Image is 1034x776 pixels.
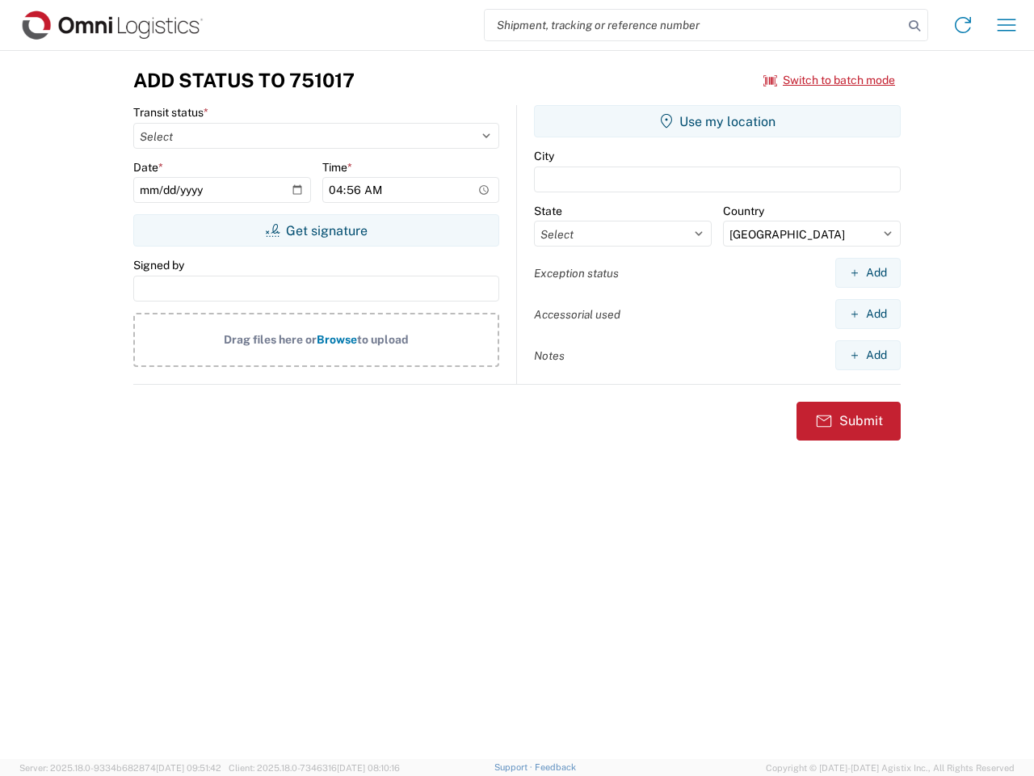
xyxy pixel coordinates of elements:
[133,258,184,272] label: Signed by
[835,258,901,288] button: Add
[835,299,901,329] button: Add
[835,340,901,370] button: Add
[766,761,1015,775] span: Copyright © [DATE]-[DATE] Agistix Inc., All Rights Reserved
[763,67,895,94] button: Switch to batch mode
[534,266,619,280] label: Exception status
[485,10,903,40] input: Shipment, tracking or reference number
[535,762,576,772] a: Feedback
[224,333,317,346] span: Drag files here or
[797,402,901,441] button: Submit
[494,762,535,772] a: Support
[229,763,400,773] span: Client: 2025.18.0-7346316
[534,348,565,363] label: Notes
[322,160,352,175] label: Time
[534,149,554,163] label: City
[534,204,562,218] label: State
[317,333,357,346] span: Browse
[534,105,901,137] button: Use my location
[133,69,355,92] h3: Add Status to 751017
[357,333,409,346] span: to upload
[133,214,499,247] button: Get signature
[19,763,221,773] span: Server: 2025.18.0-9334b682874
[337,763,400,773] span: [DATE] 08:10:16
[133,160,163,175] label: Date
[133,105,208,120] label: Transit status
[723,204,764,218] label: Country
[156,763,221,773] span: [DATE] 09:51:42
[534,307,620,322] label: Accessorial used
